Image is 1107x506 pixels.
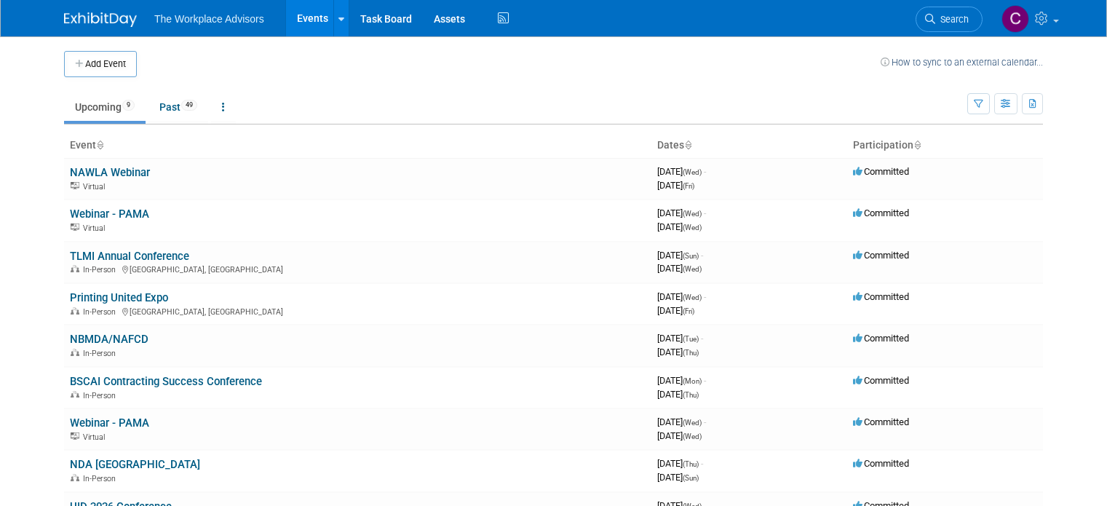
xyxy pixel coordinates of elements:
span: In-Person [83,391,120,400]
span: [DATE] [657,458,703,469]
span: Committed [853,207,909,218]
span: [DATE] [657,263,702,274]
span: (Thu) [683,460,699,468]
img: In-Person Event [71,474,79,481]
span: Committed [853,250,909,261]
span: Committed [853,333,909,344]
span: (Wed) [683,210,702,218]
span: [DATE] [657,472,699,483]
span: (Wed) [683,168,702,176]
span: [DATE] [657,389,699,400]
a: TLMI Annual Conference [70,250,189,263]
span: [DATE] [657,221,702,232]
span: [DATE] [657,166,706,177]
span: Virtual [83,182,109,191]
span: (Thu) [683,349,699,357]
span: (Wed) [683,224,702,232]
a: Upcoming9 [64,93,146,121]
span: 49 [181,100,197,111]
span: [DATE] [657,207,706,218]
span: (Fri) [683,182,694,190]
div: [GEOGRAPHIC_DATA], [GEOGRAPHIC_DATA] [70,263,646,274]
a: Webinar - PAMA [70,416,149,430]
div: [GEOGRAPHIC_DATA], [GEOGRAPHIC_DATA] [70,305,646,317]
span: [DATE] [657,291,706,302]
th: Participation [847,133,1043,158]
span: (Sun) [683,474,699,482]
span: Committed [853,291,909,302]
th: Event [64,133,651,158]
span: - [704,375,706,386]
span: [DATE] [657,250,703,261]
span: Virtual [83,224,109,233]
a: Sort by Event Name [96,139,103,151]
span: Committed [853,375,909,386]
span: (Wed) [683,432,702,440]
img: In-Person Event [71,349,79,356]
span: [DATE] [657,305,694,316]
a: Search [916,7,983,32]
span: - [704,166,706,177]
a: NAWLA Webinar [70,166,150,179]
span: - [704,207,706,218]
span: (Tue) [683,335,699,343]
button: Add Event [64,51,137,77]
span: Search [935,14,969,25]
img: Virtual Event [71,432,79,440]
a: NBMDA/NAFCD [70,333,148,346]
a: How to sync to an external calendar... [881,57,1043,68]
a: Sort by Start Date [684,139,691,151]
span: Committed [853,166,909,177]
span: [DATE] [657,416,706,427]
span: (Wed) [683,419,702,427]
span: - [701,250,703,261]
span: - [701,333,703,344]
a: Past49 [148,93,208,121]
span: (Wed) [683,293,702,301]
span: (Mon) [683,377,702,385]
span: - [701,458,703,469]
img: In-Person Event [71,307,79,315]
img: Virtual Event [71,224,79,231]
a: Sort by Participation Type [913,139,921,151]
span: In-Person [83,474,120,483]
span: [DATE] [657,333,703,344]
img: Claudia St. John [1001,5,1029,33]
span: [DATE] [657,375,706,386]
img: In-Person Event [71,265,79,272]
a: Webinar - PAMA [70,207,149,221]
span: The Workplace Advisors [154,13,264,25]
a: NDA [GEOGRAPHIC_DATA] [70,458,200,471]
span: [DATE] [657,347,699,357]
span: (Fri) [683,307,694,315]
span: (Wed) [683,265,702,273]
a: Printing United Expo [70,291,168,304]
span: 9 [122,100,135,111]
span: In-Person [83,307,120,317]
span: In-Person [83,265,120,274]
img: In-Person Event [71,391,79,398]
span: - [704,416,706,427]
span: Committed [853,458,909,469]
th: Dates [651,133,847,158]
span: [DATE] [657,430,702,441]
span: [DATE] [657,180,694,191]
span: (Thu) [683,391,699,399]
span: (Sun) [683,252,699,260]
span: Committed [853,416,909,427]
span: In-Person [83,349,120,358]
span: - [704,291,706,302]
a: BSCAI Contracting Success Conference [70,375,262,388]
img: Virtual Event [71,182,79,189]
span: Virtual [83,432,109,442]
img: ExhibitDay [64,12,137,27]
